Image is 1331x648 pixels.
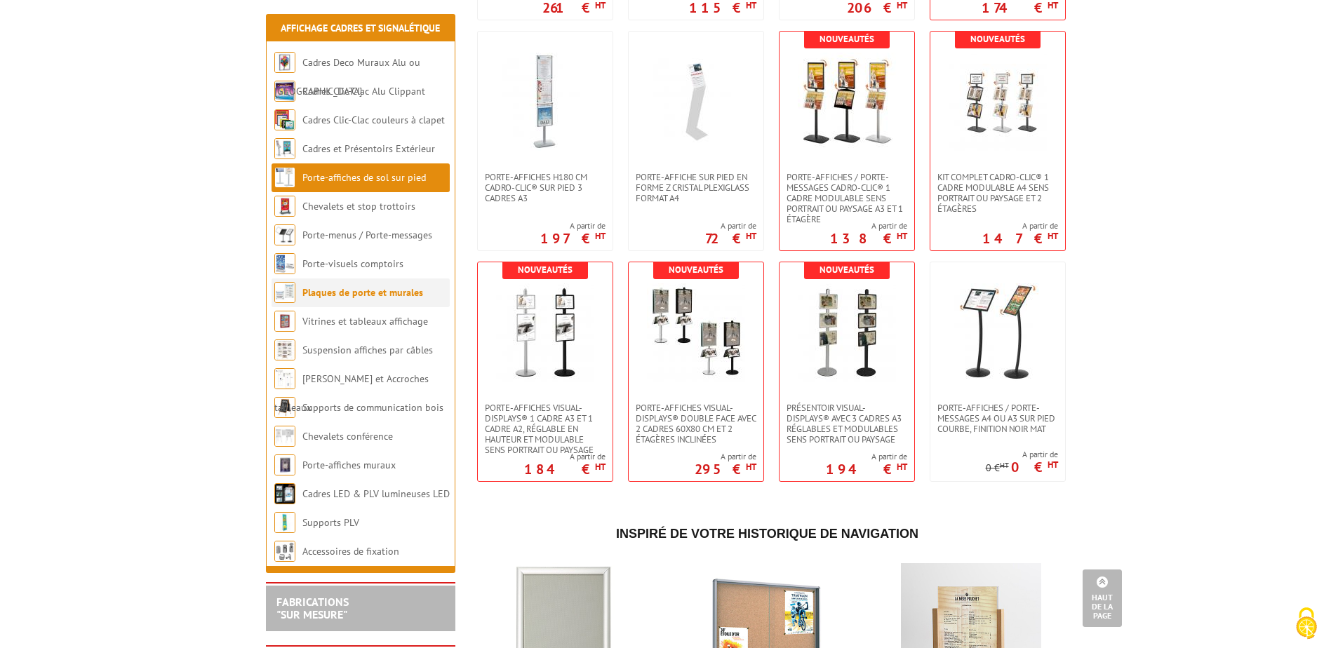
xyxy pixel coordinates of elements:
[1048,459,1058,471] sup: HT
[1083,569,1122,627] a: Haut de la page
[787,172,907,224] span: Porte-affiches / Porte-messages Cadro-Clic® 1 cadre modulable sens portrait ou paysage A3 et 1 ét...
[798,283,896,382] img: Présentoir Visual-Displays® avec 3 cadres A3 réglables et modulables sens portrait ou paysage
[496,283,594,382] img: Porte-affiches Visual-Displays® 1 cadre A3 et 1 cadre A2, réglable en hauteur et modulable sens p...
[274,224,295,245] img: Porte-menus / Porte-messages
[274,138,295,159] img: Cadres et Présentoirs Extérieur
[302,171,426,184] a: Porte-affiches de sol sur pied
[689,4,756,12] p: 115 €
[1000,460,1009,470] sup: HT
[274,56,420,97] a: Cadres Deco Muraux Alu ou [GEOGRAPHIC_DATA]
[1282,600,1331,648] button: Cookies (fenêtre modale)
[647,283,745,382] img: Porte-affiches Visual-Displays® double face avec 2 cadres 60x80 cm et 2 étagères inclinées
[798,53,896,151] img: Porte-affiches / Porte-messages Cadro-Clic® 1 cadre modulable sens portrait ou paysage A3 et 1 ét...
[695,465,756,473] p: 295 €
[826,465,907,473] p: 194 €
[276,595,349,621] a: FABRICATIONS"Sur Mesure"
[274,541,295,562] img: Accessoires de fixation
[982,220,1058,231] span: A partir de
[478,403,613,455] a: Porte-affiches Visual-Displays® 1 cadre A3 et 1 cadre A2, réglable en hauteur et modulable sens p...
[302,487,450,500] a: Cadres LED & PLV lumineuses LED
[636,172,756,203] span: Porte-affiche sur pied en forme Z cristal plexiglass format A4
[930,172,1065,214] a: Kit complet cadro-Clic® 1 cadre modulable A4 sens portrait ou paysage et 2 étagères
[302,85,425,97] a: Cadres Clic-Clac Alu Clippant
[302,430,393,443] a: Chevalets conférence
[647,53,745,151] img: Porte-affiche sur pied en forme Z cristal plexiglass format A4
[281,22,440,34] a: Affichage Cadres et Signalétique
[274,512,295,533] img: Supports PLV
[986,463,1009,473] p: 0 €
[274,339,295,360] img: Suspension affiches par câbles
[982,234,1058,243] p: 147 €
[302,344,433,356] a: Suspension affiches par câbles
[540,220,606,231] span: A partir de
[847,4,907,12] p: 206 €
[274,282,295,303] img: Plaques de porte et murales
[695,451,756,462] span: A partir de
[1048,230,1058,242] sup: HT
[302,545,399,558] a: Accessoires de fixation
[485,172,606,203] span: Porte-affiches H180 cm Cadro-Clic® sur pied 3 cadres A3
[274,109,295,130] img: Cadres Clic-Clac couleurs à clapet
[302,315,428,328] a: Vitrines et tableaux affichage
[302,459,396,471] a: Porte-affiches muraux
[1011,463,1058,471] p: 0 €
[518,264,573,276] b: Nouveautés
[746,461,756,473] sup: HT
[274,253,295,274] img: Porte-visuels comptoirs
[970,33,1025,45] b: Nouveautés
[302,200,415,212] a: Chevalets et stop trottoirs
[302,516,359,529] a: Supports PLV
[787,403,907,445] span: Présentoir Visual-Displays® avec 3 cadres A3 réglables et modulables sens portrait ou paysage
[629,403,763,445] a: Porte-affiches Visual-Displays® double face avec 2 cadres 60x80 cm et 2 étagères inclinées
[302,286,423,299] a: Plaques de porte et murales
[274,52,295,73] img: Cadres Deco Muraux Alu ou Bois
[274,196,295,217] img: Chevalets et stop trottoirs
[478,172,613,203] a: Porte-affiches H180 cm Cadro-Clic® sur pied 3 cadres A3
[826,451,907,462] span: A partir de
[274,483,295,504] img: Cadres LED & PLV lumineuses LED
[746,230,756,242] sup: HT
[949,283,1047,382] img: Porte-affiches / Porte-messages A4 ou A3 sur pied courbe, finition noir mat
[982,4,1058,12] p: 174 €
[542,4,606,12] p: 261 €
[274,167,295,188] img: Porte-affiches de sol sur pied
[302,257,403,270] a: Porte-visuels comptoirs
[302,229,432,241] a: Porte-menus / Porte-messages
[705,234,756,243] p: 72 €
[595,461,606,473] sup: HT
[1289,606,1324,641] img: Cookies (fenêtre modale)
[669,264,723,276] b: Nouveautés
[949,53,1047,151] img: Kit complet cadro-Clic® 1 cadre modulable A4 sens portrait ou paysage et 2 étagères
[540,234,606,243] p: 197 €
[302,401,443,414] a: Supports de communication bois
[524,451,606,462] span: A partir de
[274,372,429,414] a: [PERSON_NAME] et Accroches tableaux
[897,461,907,473] sup: HT
[937,403,1058,434] span: Porte-affiches / Porte-messages A4 ou A3 sur pied courbe, finition noir mat
[274,311,295,332] img: Vitrines et tableaux affichage
[274,426,295,447] img: Chevalets conférence
[830,220,907,231] span: A partir de
[302,142,435,155] a: Cadres et Présentoirs Extérieur
[636,403,756,445] span: Porte-affiches Visual-Displays® double face avec 2 cadres 60x80 cm et 2 étagères inclinées
[986,449,1058,460] span: A partir de
[780,403,914,445] a: Présentoir Visual-Displays® avec 3 cadres A3 réglables et modulables sens portrait ou paysage
[820,33,874,45] b: Nouveautés
[616,527,918,541] span: Inspiré de votre historique de navigation
[629,172,763,203] a: Porte-affiche sur pied en forme Z cristal plexiglass format A4
[485,403,606,455] span: Porte-affiches Visual-Displays® 1 cadre A3 et 1 cadre A2, réglable en hauteur et modulable sens p...
[496,53,594,151] img: Porte-affiches H180 cm Cadro-Clic® sur pied 3 cadres A3
[830,234,907,243] p: 138 €
[595,230,606,242] sup: HT
[930,403,1065,434] a: Porte-affiches / Porte-messages A4 ou A3 sur pied courbe, finition noir mat
[820,264,874,276] b: Nouveautés
[524,465,606,473] p: 184 €
[274,368,295,389] img: Cimaises et Accroches tableaux
[274,454,295,475] img: Porte-affiches muraux
[937,172,1058,214] span: Kit complet cadro-Clic® 1 cadre modulable A4 sens portrait ou paysage et 2 étagères
[897,230,907,242] sup: HT
[780,172,914,224] a: Porte-affiches / Porte-messages Cadro-Clic® 1 cadre modulable sens portrait ou paysage A3 et 1 ét...
[705,220,756,231] span: A partir de
[302,114,445,126] a: Cadres Clic-Clac couleurs à clapet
